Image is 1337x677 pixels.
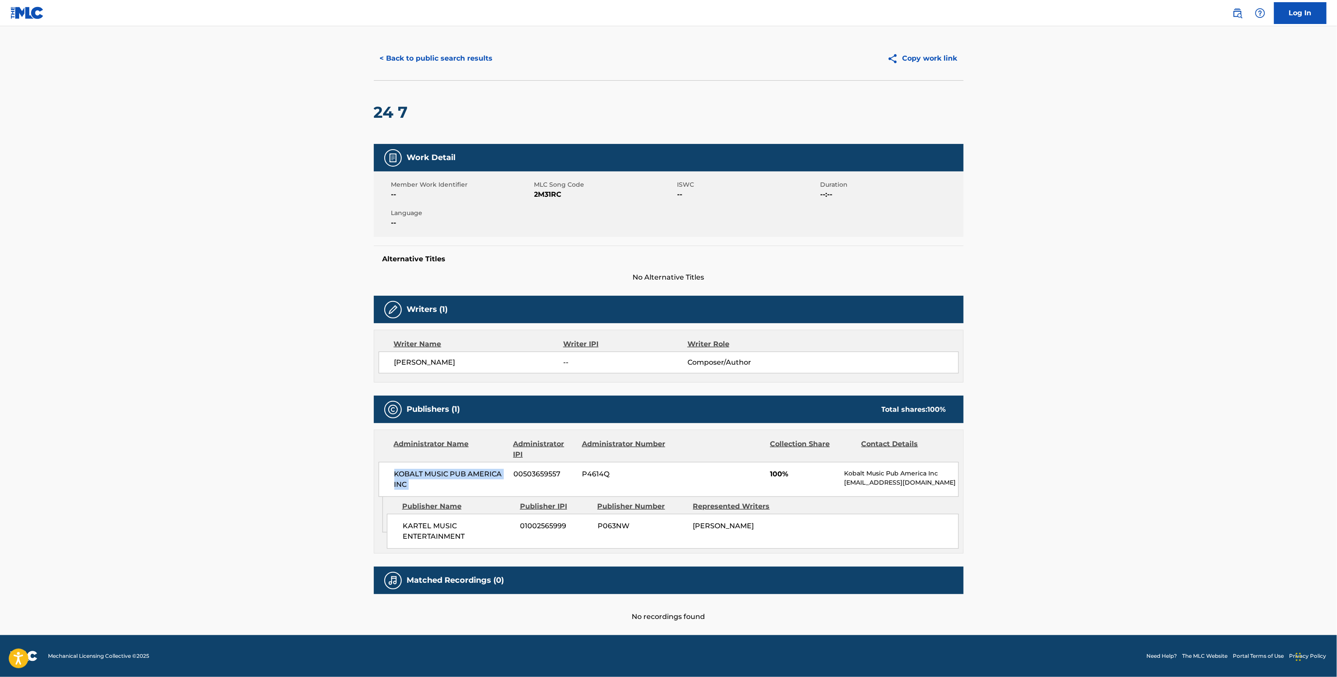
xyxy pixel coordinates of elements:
[881,48,964,69] button: Copy work link
[1183,652,1228,660] a: The MLC Website
[563,357,687,368] span: --
[513,439,575,460] div: Administrator IPI
[1293,635,1337,677] iframe: Chat Widget
[598,501,687,512] div: Publisher Number
[391,189,532,200] span: --
[374,103,412,122] h2: 24 7
[407,404,460,414] h5: Publishers (1)
[388,575,398,586] img: Matched Recordings
[407,575,504,585] h5: Matched Recordings (0)
[928,405,946,414] span: 100 %
[394,339,564,349] div: Writer Name
[383,255,955,263] h5: Alternative Titles
[582,469,667,479] span: P4614Q
[391,180,532,189] span: Member Work Identifier
[1232,8,1243,18] img: search
[520,501,591,512] div: Publisher IPI
[391,218,532,228] span: --
[391,209,532,218] span: Language
[598,521,687,531] span: P063NW
[388,404,398,415] img: Publishers
[403,521,514,542] span: KARTEL MUSIC ENTERTAINMENT
[693,501,782,512] div: Represented Writers
[534,180,675,189] span: MLC Song Code
[374,272,964,283] span: No Alternative Titles
[770,469,838,479] span: 100%
[1255,8,1265,18] img: help
[1289,652,1327,660] a: Privacy Policy
[388,153,398,163] img: Work Detail
[1229,4,1246,22] a: Public Search
[388,304,398,315] img: Writers
[1274,2,1327,24] a: Log In
[374,48,499,69] button: < Back to public search results
[563,339,687,349] div: Writer IPI
[677,189,818,200] span: --
[374,594,964,622] div: No recordings found
[677,180,818,189] span: ISWC
[821,180,961,189] span: Duration
[1147,652,1177,660] a: Need Help?
[687,357,800,368] span: Composer/Author
[407,153,456,163] h5: Work Detail
[394,439,507,460] div: Administrator Name
[520,521,591,531] span: 01002565999
[10,7,44,19] img: MLC Logo
[48,652,149,660] span: Mechanical Licensing Collective © 2025
[862,439,946,460] div: Contact Details
[534,189,675,200] span: 2M31RC
[394,357,564,368] span: [PERSON_NAME]
[10,651,38,661] img: logo
[844,478,958,487] p: [EMAIL_ADDRESS][DOMAIN_NAME]
[821,189,961,200] span: --:--
[407,304,448,315] h5: Writers (1)
[882,404,946,415] div: Total shares:
[402,501,513,512] div: Publisher Name
[513,469,575,479] span: 00503659557
[394,469,507,490] span: KOBALT MUSIC PUB AMERICA INC
[1252,4,1269,22] div: Help
[844,469,958,478] p: Kobalt Music Pub America Inc
[687,339,800,349] div: Writer Role
[887,53,903,64] img: Copy work link
[1233,652,1284,660] a: Portal Terms of Use
[693,522,754,530] span: [PERSON_NAME]
[582,439,667,460] div: Administrator Number
[1296,644,1301,670] div: Drag
[770,439,855,460] div: Collection Share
